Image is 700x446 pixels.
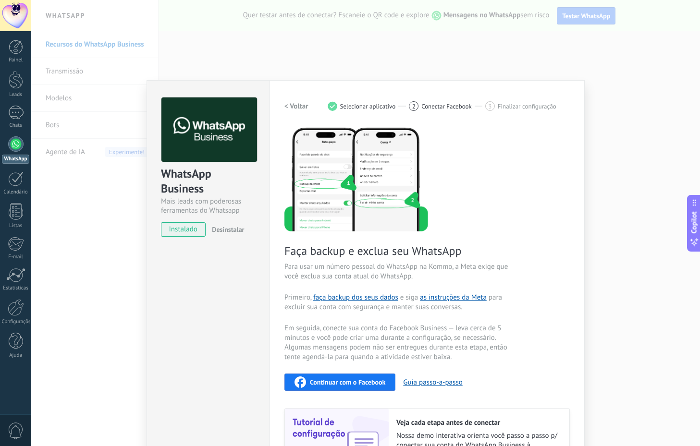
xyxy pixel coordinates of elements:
[284,324,513,362] span: Em seguida, conecte sua conta do Facebook Business — leva cerca de 5 minutos e você pode criar um...
[412,102,416,110] span: 2
[284,293,513,312] span: Primeiro, e siga para excluir sua conta com segurança e manter suas conversas.
[2,319,30,325] div: Configurações
[284,262,513,281] span: Para usar um número pessoal do WhatsApp na Kommo, a Meta exige que você exclua sua conta atual do...
[212,225,244,234] span: Desinstalar
[284,243,513,258] span: Faça backup e exclua seu WhatsApp
[2,122,30,129] div: Chats
[2,352,30,359] div: Ajuda
[284,102,308,111] h2: < Voltar
[284,126,428,231] img: delete personal phone
[498,103,556,110] span: Finalizar configuração
[161,166,256,197] div: WhatsApp Business
[396,418,560,427] h2: Veja cada etapa antes de conectar
[161,97,257,162] img: logo_main.png
[313,293,398,302] a: faça backup dos seus dados
[2,155,29,164] div: WhatsApp
[2,223,30,229] div: Listas
[420,293,487,302] a: as instruções da Meta
[161,197,256,215] div: Mais leads com poderosas ferramentas do Whatsapp
[488,102,491,110] span: 3
[403,378,462,387] button: Guia passo-a-passo
[161,222,205,237] span: instalado
[2,92,30,98] div: Leads
[2,285,30,291] div: Estatísticas
[2,254,30,260] div: E-mail
[340,103,396,110] span: Selecionar aplicativo
[421,103,472,110] span: Conectar Facebook
[208,222,244,237] button: Desinstalar
[689,211,699,233] span: Copilot
[284,374,395,391] button: Continuar com o Facebook
[2,189,30,195] div: Calendário
[2,57,30,63] div: Painel
[284,97,308,115] button: < Voltar
[310,379,385,386] span: Continuar com o Facebook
